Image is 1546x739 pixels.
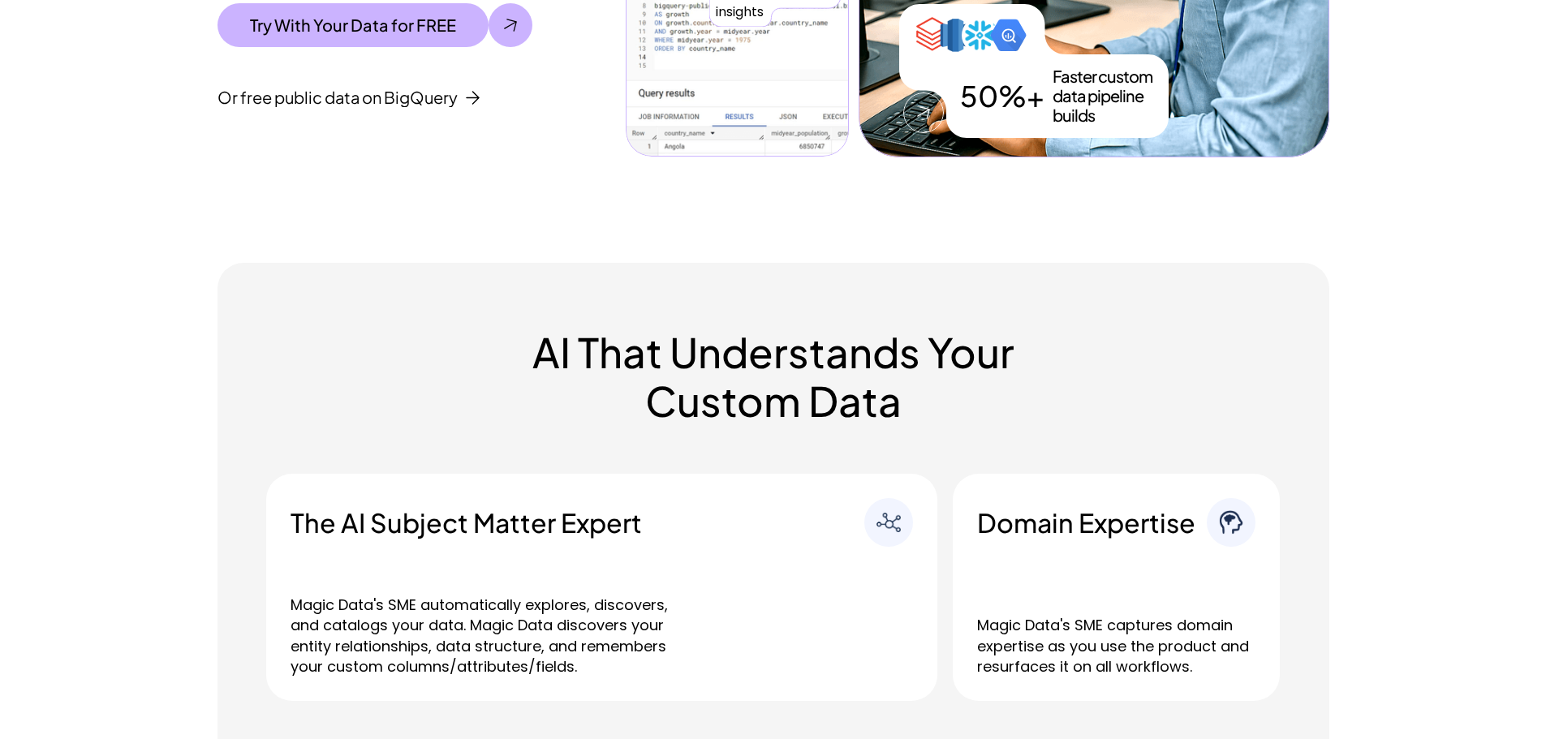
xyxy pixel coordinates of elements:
p: Magic Data's SME automatically explores, discovers, and catalogs your data. Magic Data discovers ... [291,595,696,677]
h2: AI That Understands Your Custom Data [497,328,1049,425]
h3: Domain Expertise [977,507,1207,538]
p: Faster custom data pipeline builds [1053,67,1173,125]
p: Try With Your Data for FREE [250,15,456,35]
p: Magic Data's SME captures domain expertise as you use the product and resurfaces it on all workfl... [977,615,1255,677]
a: Or free public data on BigQuery [217,88,480,107]
a: Try With Your Data for FREE [217,3,532,47]
h3: The AI Subject Matter Expert [291,507,864,538]
p: 50%+ [960,79,1044,113]
p: Or free public data on BigQuery [217,88,458,107]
